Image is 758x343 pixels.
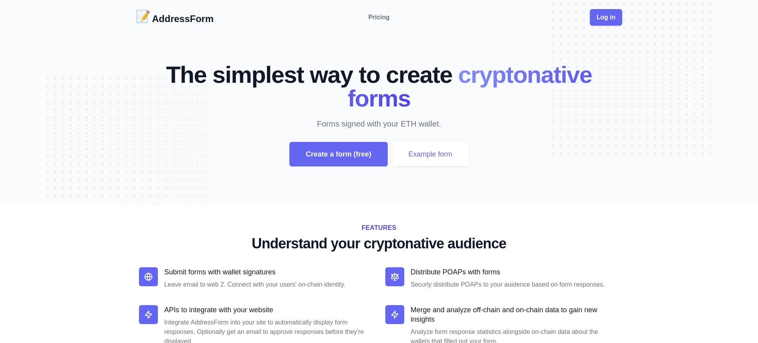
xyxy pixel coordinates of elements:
[411,280,619,289] dd: Securly distribute POAPs to your auidence based on form responses.
[139,236,619,252] p: Understand your cryptonative audience
[347,62,592,112] span: cryptonative forms
[392,142,469,166] div: Example form
[177,118,581,129] p: Forms signed with your ETH wallet.
[136,9,622,25] nav: Global
[590,9,622,26] div: Log in
[411,267,619,277] p: Distribute POAPs with forms
[164,267,373,277] p: Submit forms with wallet signatures
[164,280,373,289] dd: Leave email to web 2. Connect with your users' on-chain identity.
[166,62,452,88] span: The simplest way to create
[139,223,619,233] h2: Features
[368,13,390,22] a: Pricing
[411,305,619,324] p: Merge and analyze off-chain and on-chain data to gain new insights
[289,142,387,166] div: Create a form (free)
[152,13,214,25] h2: AddressForm
[136,9,150,25] div: 📝
[164,305,373,315] p: APIs to integrate with your website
